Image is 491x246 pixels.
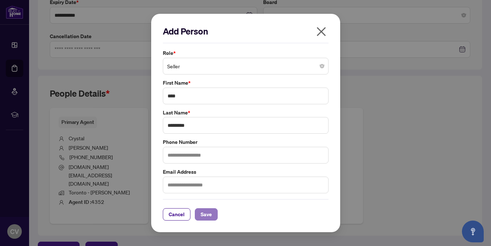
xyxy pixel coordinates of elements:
label: Email Address [163,168,329,176]
label: Phone Number [163,138,329,146]
span: close-circle [320,64,324,68]
span: Seller [167,59,324,73]
h2: Add Person [163,25,329,37]
button: Save [195,208,218,221]
span: close [315,26,327,37]
label: Last Name [163,109,329,117]
button: Cancel [163,208,190,221]
span: Save [201,209,212,220]
span: Cancel [169,209,185,220]
label: Role [163,49,329,57]
button: Open asap [462,221,484,242]
label: First Name [163,79,329,87]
